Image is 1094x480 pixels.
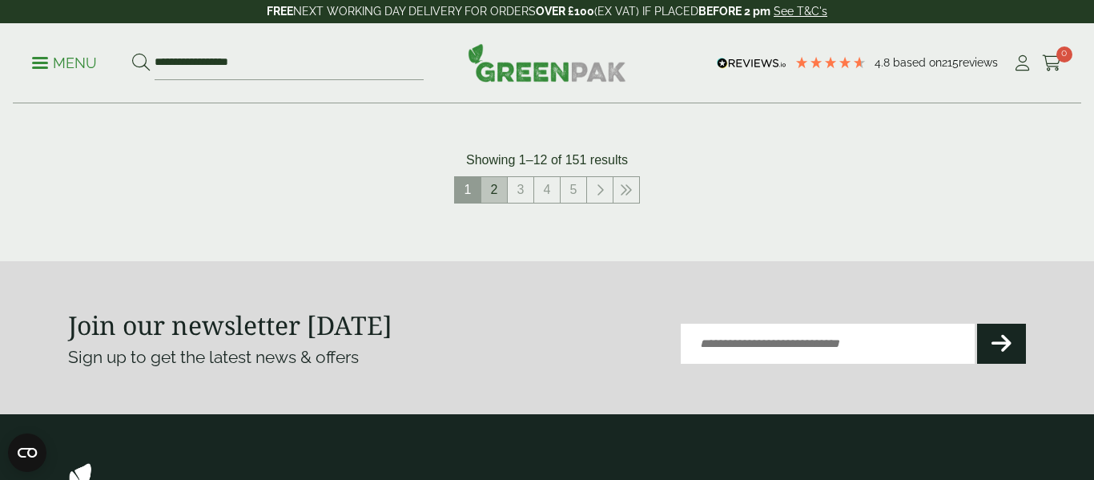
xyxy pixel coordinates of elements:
span: 0 [1056,46,1072,63]
div: 4.79 Stars [794,55,867,70]
a: 0 [1042,51,1062,75]
a: See T&C's [774,5,827,18]
span: Based on [893,56,942,69]
a: Menu [32,54,97,70]
span: 1 [455,177,481,203]
p: Showing 1–12 of 151 results [466,151,628,170]
a: 2 [481,177,507,203]
a: 5 [561,177,586,203]
strong: OVER £100 [536,5,594,18]
button: Open CMP widget [8,434,46,472]
p: Menu [32,54,97,73]
span: 4.8 [875,56,893,69]
strong: Join our newsletter [DATE] [68,308,392,342]
img: GreenPak Supplies [468,43,626,82]
i: My Account [1012,55,1032,71]
img: REVIEWS.io [717,58,786,69]
a: 4 [534,177,560,203]
i: Cart [1042,55,1062,71]
strong: BEFORE 2 pm [698,5,770,18]
span: 215 [942,56,959,69]
strong: FREE [267,5,293,18]
span: reviews [959,56,998,69]
a: 3 [508,177,533,203]
p: Sign up to get the latest news & offers [68,345,499,370]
